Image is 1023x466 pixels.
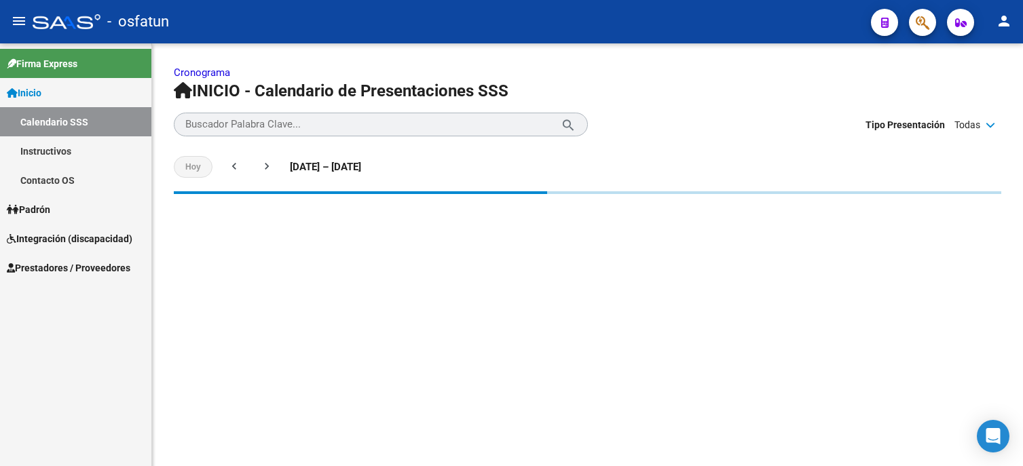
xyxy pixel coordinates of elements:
span: Todas [954,117,980,132]
span: - osfatun [107,7,169,37]
span: Prestadores / Proveedores [7,260,130,275]
a: Cronograma [174,66,230,79]
span: Padrón [7,202,50,217]
mat-icon: chevron_right [260,159,274,173]
mat-icon: search [561,116,576,132]
span: [DATE] – [DATE] [290,159,361,174]
span: INICIO - Calendario de Presentaciones SSS [174,81,508,100]
button: Hoy [174,156,212,178]
span: Firma Express [7,56,77,71]
span: Inicio [7,85,41,100]
div: Open Intercom Messenger [977,420,1009,452]
mat-icon: chevron_left [227,159,241,173]
span: Integración (discapacidad) [7,231,132,246]
span: Tipo Presentación [866,117,945,132]
mat-icon: person [996,13,1012,29]
mat-icon: menu [11,13,27,29]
